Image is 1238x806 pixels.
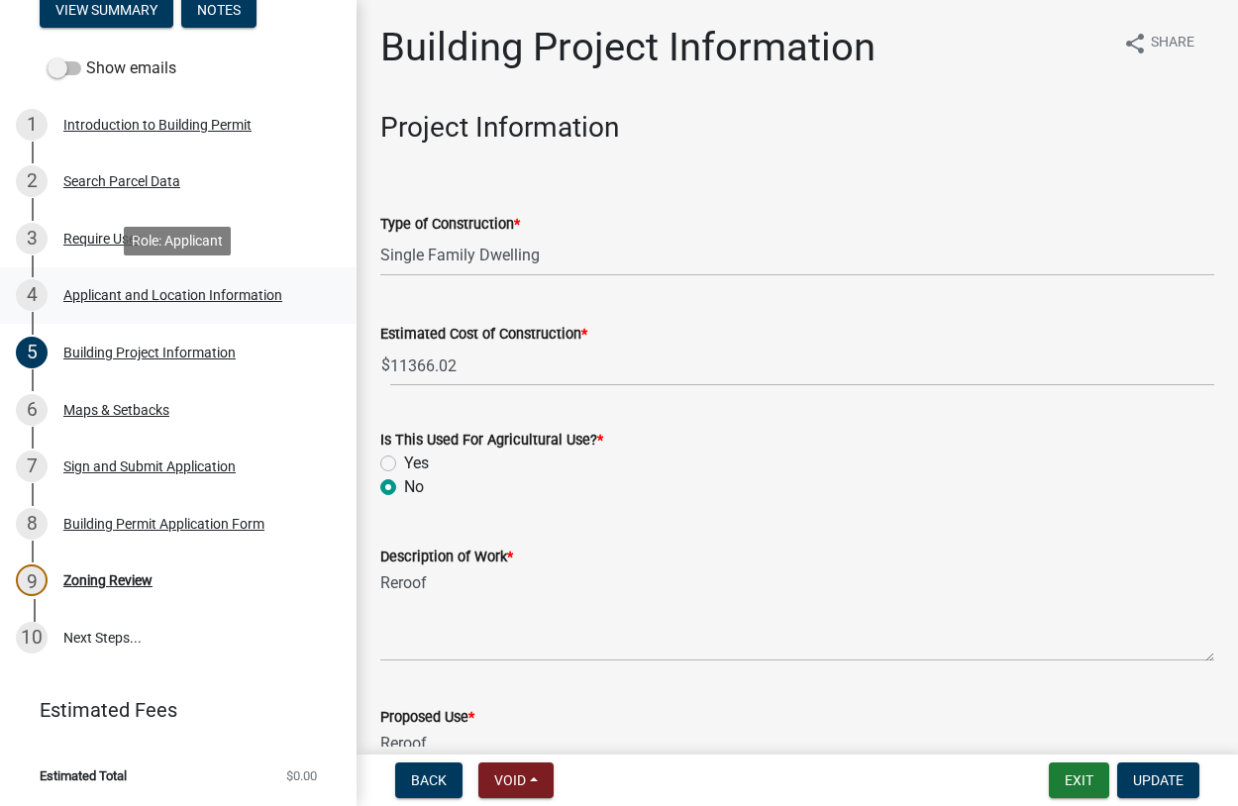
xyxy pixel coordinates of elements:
label: Proposed Use [380,711,474,725]
button: Back [395,762,463,798]
div: Maps & Setbacks [63,403,169,417]
span: Back [411,772,447,788]
div: 8 [16,508,48,540]
div: Building Permit Application Form [63,517,264,531]
wm-modal-confirm: Summary [40,3,173,19]
label: Estimated Cost of Construction [380,328,587,342]
div: Applicant and Location Information [63,288,282,302]
h3: Project Information [380,111,1214,145]
div: Zoning Review [63,573,153,587]
div: Sign and Submit Application [63,459,236,473]
span: Share [1151,32,1194,55]
div: 10 [16,622,48,654]
label: No [404,475,424,499]
span: Void [494,772,526,788]
label: Yes [404,452,429,475]
button: Exit [1049,762,1109,798]
div: 2 [16,165,48,197]
button: Update [1117,762,1199,798]
div: 1 [16,109,48,141]
div: 3 [16,223,48,254]
label: Show emails [48,56,176,80]
div: 9 [16,564,48,596]
div: Require User [63,232,141,246]
div: Search Parcel Data [63,174,180,188]
div: Introduction to Building Permit [63,118,252,132]
label: Description of Work [380,551,513,564]
span: Update [1133,772,1184,788]
span: $0.00 [286,769,317,782]
div: 6 [16,394,48,426]
h1: Building Project Information [380,24,876,71]
div: Role: Applicant [124,227,231,255]
button: shareShare [1107,24,1210,62]
span: Estimated Total [40,769,127,782]
div: 7 [16,451,48,482]
label: Is This Used For Agricultural Use? [380,434,603,448]
label: Type of Construction [380,218,520,232]
a: Estimated Fees [16,690,325,730]
i: share [1123,32,1147,55]
div: 4 [16,279,48,311]
div: Building Project Information [63,346,236,359]
span: $ [380,346,391,386]
div: 5 [16,337,48,368]
button: Void [478,762,554,798]
wm-modal-confirm: Notes [181,3,257,19]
